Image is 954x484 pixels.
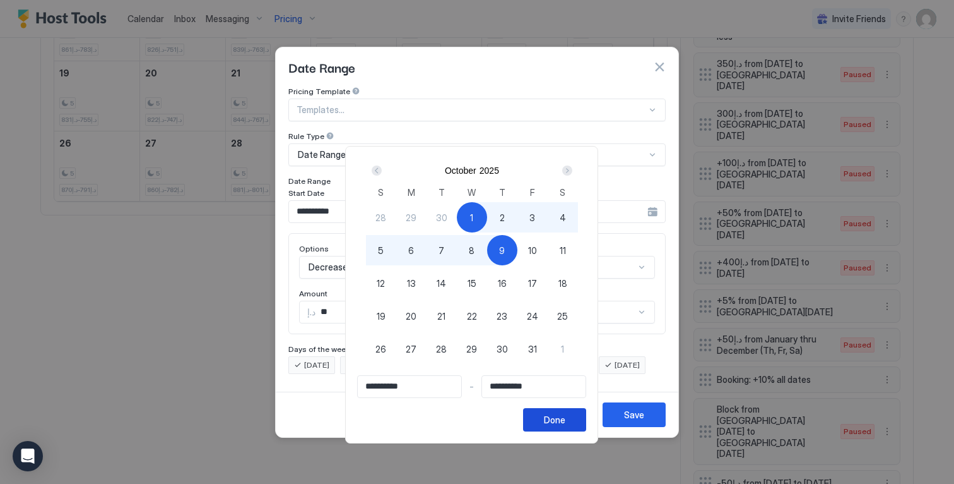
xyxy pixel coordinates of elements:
[427,202,457,233] button: 30
[396,235,427,265] button: 6
[560,186,565,199] span: S
[437,277,446,290] span: 14
[517,202,548,233] button: 3
[366,268,396,298] button: 12
[498,277,507,290] span: 16
[468,186,476,199] span: W
[544,413,565,427] div: Done
[497,310,507,323] span: 23
[500,211,505,224] span: 2
[527,310,538,323] span: 24
[529,211,535,224] span: 3
[530,186,535,199] span: F
[487,268,517,298] button: 16
[407,277,416,290] span: 13
[366,334,396,364] button: 26
[375,342,386,356] span: 26
[528,342,537,356] span: 31
[548,202,578,233] button: 4
[406,310,416,323] span: 20
[499,186,505,199] span: T
[487,202,517,233] button: 2
[528,277,537,290] span: 17
[377,277,385,290] span: 12
[396,301,427,331] button: 20
[560,211,566,224] span: 4
[480,166,499,176] button: 2025
[408,244,414,257] span: 6
[548,235,578,265] button: 11
[548,334,578,364] button: 1
[517,268,548,298] button: 17
[558,277,567,290] span: 18
[445,166,476,176] button: October
[13,441,43,471] div: Open Intercom Messenger
[406,211,416,224] span: 29
[366,301,396,331] button: 19
[487,235,517,265] button: 9
[366,235,396,265] button: 5
[467,310,477,323] span: 22
[468,277,476,290] span: 15
[427,334,457,364] button: 28
[457,334,487,364] button: 29
[375,211,386,224] span: 28
[499,244,505,257] span: 9
[366,202,396,233] button: 28
[560,244,566,257] span: 11
[517,334,548,364] button: 31
[457,268,487,298] button: 15
[457,202,487,233] button: 1
[396,334,427,364] button: 27
[497,342,508,356] span: 30
[457,301,487,331] button: 22
[427,301,457,331] button: 21
[396,202,427,233] button: 29
[466,342,477,356] span: 29
[548,268,578,298] button: 18
[436,211,447,224] span: 30
[517,235,548,265] button: 10
[439,244,444,257] span: 7
[557,310,568,323] span: 25
[437,310,445,323] span: 21
[517,301,548,331] button: 24
[427,268,457,298] button: 14
[396,268,427,298] button: 13
[457,235,487,265] button: 8
[369,163,386,178] button: Prev
[487,334,517,364] button: 30
[523,408,586,432] button: Done
[487,301,517,331] button: 23
[558,163,575,178] button: Next
[469,244,474,257] span: 8
[561,342,564,356] span: 1
[378,186,384,199] span: S
[427,235,457,265] button: 7
[470,211,473,224] span: 1
[528,244,537,257] span: 10
[439,186,445,199] span: T
[469,381,474,392] span: -
[436,342,447,356] span: 28
[378,244,384,257] span: 5
[548,301,578,331] button: 25
[408,186,415,199] span: M
[377,310,386,323] span: 19
[406,342,416,356] span: 27
[358,376,461,397] input: Input Field
[482,376,586,397] input: Input Field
